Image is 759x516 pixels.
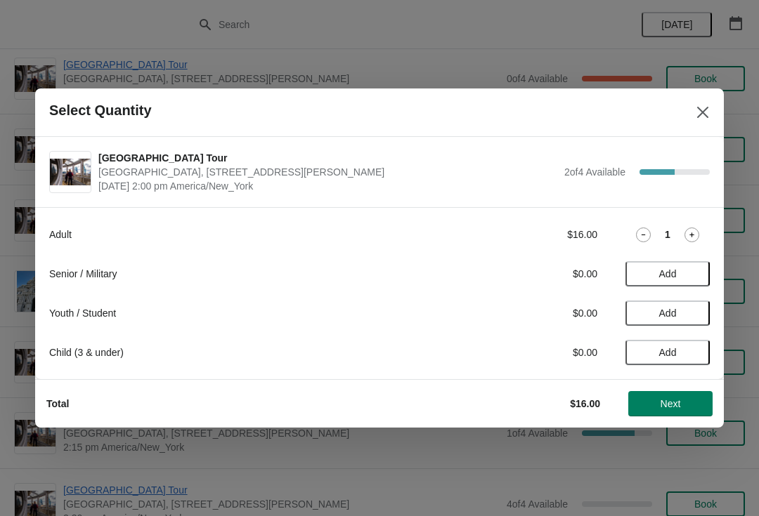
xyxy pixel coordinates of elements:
[625,261,710,286] button: Add
[49,227,439,242] div: Adult
[659,268,677,279] span: Add
[564,166,625,178] span: 2 of 4 Available
[661,398,681,409] span: Next
[467,227,597,242] div: $16.00
[49,345,439,359] div: Child (3 & under)
[625,340,710,365] button: Add
[690,100,715,125] button: Close
[628,391,713,416] button: Next
[98,179,557,193] span: [DATE] 2:00 pm America/New_York
[659,307,677,319] span: Add
[665,227,670,242] strong: 1
[570,398,600,409] strong: $16.00
[98,165,557,179] span: [GEOGRAPHIC_DATA], [STREET_ADDRESS][PERSON_NAME]
[659,347,677,358] span: Add
[98,151,557,165] span: [GEOGRAPHIC_DATA] Tour
[467,267,597,281] div: $0.00
[625,300,710,326] button: Add
[50,159,91,186] img: City Hall Tower Tour | City Hall Visitor Center, 1400 John F Kennedy Boulevard Suite 121, Philade...
[49,102,152,119] h2: Select Quantity
[467,306,597,320] div: $0.00
[49,267,439,281] div: Senior / Military
[467,345,597,359] div: $0.00
[46,398,69,409] strong: Total
[49,306,439,320] div: Youth / Student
